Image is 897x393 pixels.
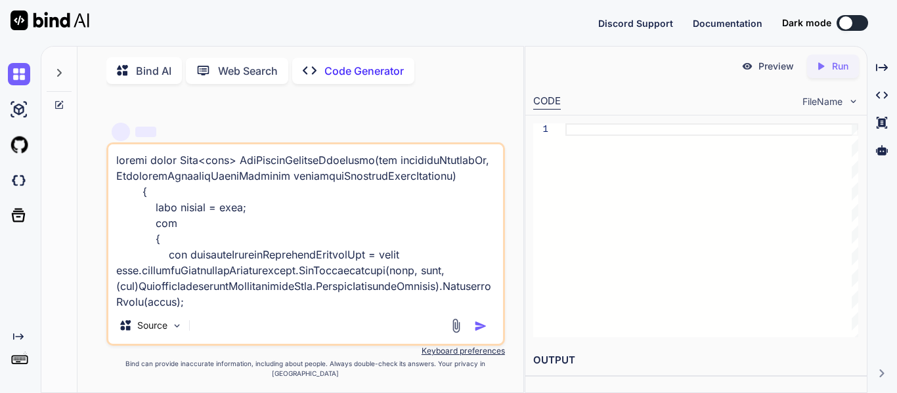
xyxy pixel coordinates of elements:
[137,319,167,332] p: Source
[135,127,156,137] span: ‌
[171,320,183,331] img: Pick Models
[324,63,404,79] p: Code Generator
[848,96,859,107] img: chevron down
[108,144,503,307] textarea: loremi dolor Sita<cons> AdiPiscinGelitseDdoeIusmo(tem incididuNtutlabOr, EtdoloremAgnaaliqUaeniMa...
[106,346,505,356] p: Keyboard preferences
[533,123,548,136] div: 1
[832,60,848,73] p: Run
[8,63,30,85] img: chat
[112,123,130,141] span: ‌
[8,98,30,121] img: ai-studio
[598,18,673,29] span: Discord Support
[8,169,30,192] img: darkCloudIdeIcon
[802,95,842,108] span: FileName
[11,10,89,30] img: Bind AI
[448,318,464,333] img: attachment
[782,16,831,30] span: Dark mode
[525,345,867,376] h2: OUTPUT
[136,63,171,79] p: Bind AI
[8,134,30,156] img: githubLight
[693,16,762,30] button: Documentation
[533,94,561,110] div: CODE
[693,18,762,29] span: Documentation
[474,320,487,333] img: icon
[758,60,794,73] p: Preview
[598,16,673,30] button: Discord Support
[741,60,753,72] img: preview
[218,63,278,79] p: Web Search
[106,359,505,379] p: Bind can provide inaccurate information, including about people. Always double-check its answers....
